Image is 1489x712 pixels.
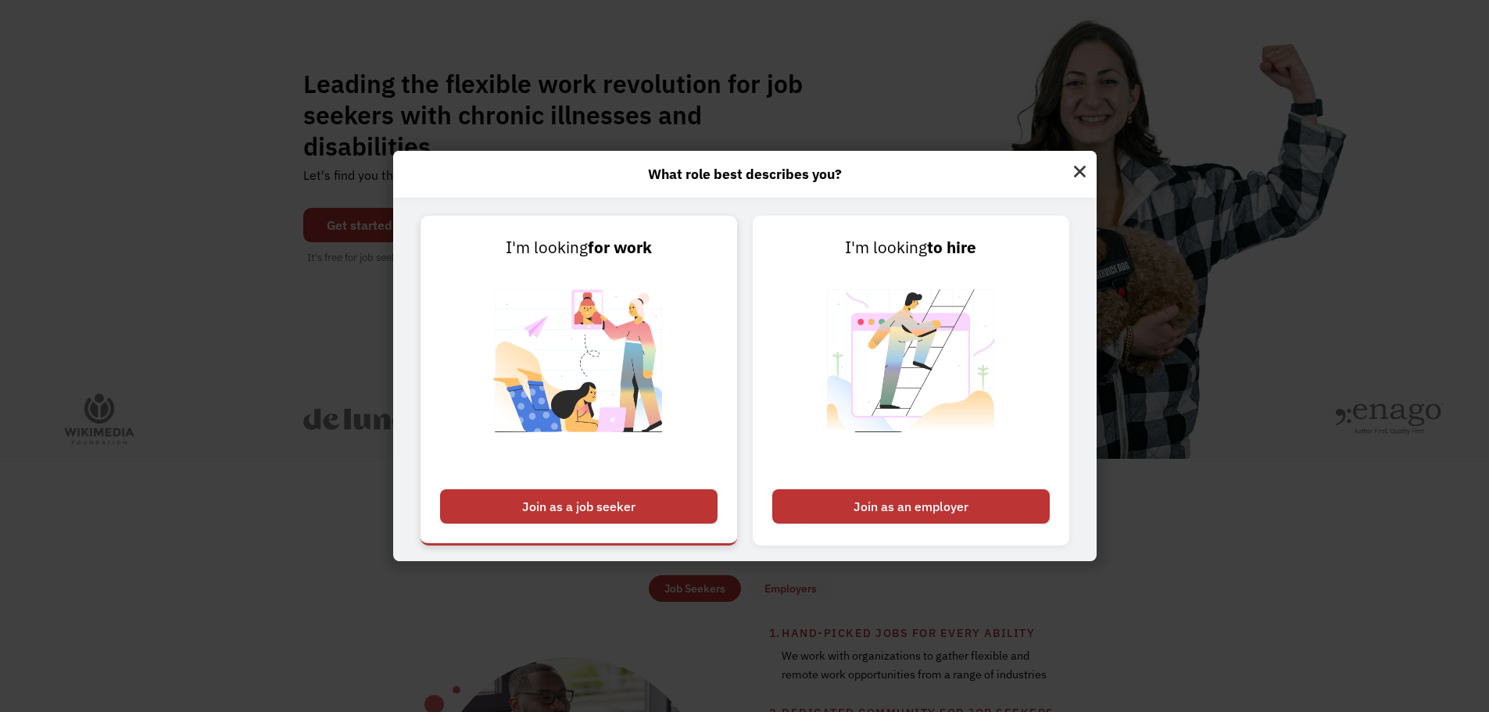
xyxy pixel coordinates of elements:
div: I'm looking [772,235,1050,260]
strong: to hire [927,237,976,258]
img: Chronically Capable Personalized Job Matching [481,260,676,481]
a: I'm lookingfor workJoin as a job seeker [421,216,737,546]
div: Join as a job seeker [440,489,718,524]
strong: What role best describes you? [648,165,842,183]
div: I'm looking [440,235,718,260]
a: I'm lookingto hireJoin as an employer [753,216,1069,546]
strong: for work [588,237,652,258]
div: Join as an employer [772,489,1050,524]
